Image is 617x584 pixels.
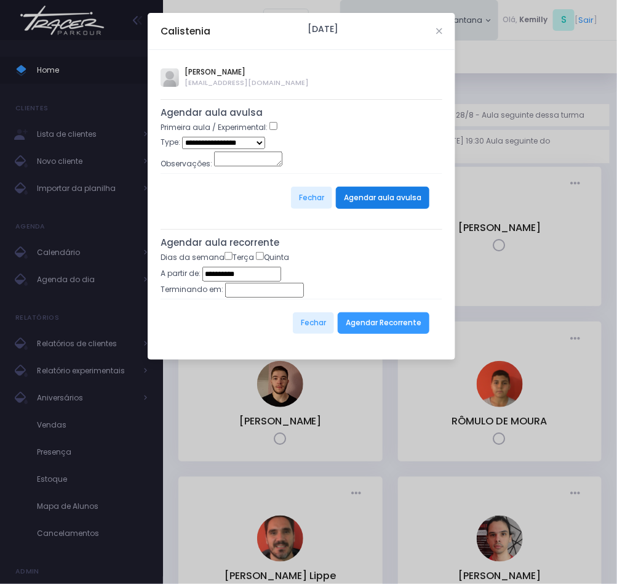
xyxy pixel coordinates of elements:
h5: Calistenia [161,24,210,38]
button: Fechar [291,187,332,209]
label: Quinta [256,252,289,263]
button: Agendar aula avulsa [336,187,429,209]
label: Terça [225,252,254,263]
button: Agendar Recorrente [338,312,429,335]
label: A partir de: [161,268,201,279]
h6: [DATE] [308,24,339,34]
input: Quinta [256,252,264,260]
span: [PERSON_NAME] [185,67,309,78]
span: [EMAIL_ADDRESS][DOMAIN_NAME] [185,78,309,88]
input: Terça [225,252,233,260]
label: Primeira aula / Experimental: [161,122,268,133]
h5: Agendar aula recorrente [161,237,442,248]
button: Close [436,28,442,34]
form: Dias da semana [161,252,442,347]
label: Terminando em: [161,284,223,295]
h5: Agendar aula avulsa [161,107,442,118]
label: Type: [161,137,180,148]
label: Observações: [161,158,212,169]
button: Fechar [293,312,334,335]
